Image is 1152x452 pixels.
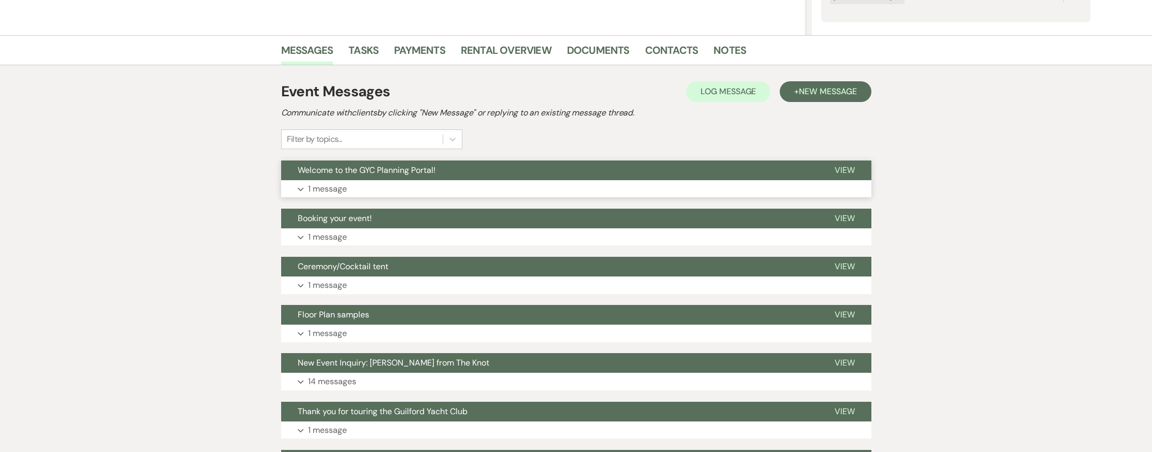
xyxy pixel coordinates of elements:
[567,42,630,65] a: Documents
[835,165,855,176] span: View
[287,133,342,145] div: Filter by topics...
[298,406,468,417] span: Thank you for touring the Guilford Yacht Club
[281,402,818,421] button: Thank you for touring the Guilford Yacht Club
[818,353,871,373] button: View
[281,161,818,180] button: Welcome to the GYC Planning Portal!
[298,309,369,320] span: Floor Plan samples
[281,42,333,65] a: Messages
[281,107,871,119] h2: Communicate with clients by clicking "New Message" or replying to an existing message thread.
[394,42,445,65] a: Payments
[298,357,489,368] span: New Event Inquiry: [PERSON_NAME] from The Knot
[308,182,347,196] p: 1 message
[348,42,378,65] a: Tasks
[281,373,871,390] button: 14 messages
[799,86,856,97] span: New Message
[281,276,871,294] button: 1 message
[281,81,390,103] h1: Event Messages
[281,353,818,373] button: New Event Inquiry: [PERSON_NAME] from The Knot
[713,42,746,65] a: Notes
[818,209,871,228] button: View
[835,406,855,417] span: View
[835,357,855,368] span: View
[298,213,372,224] span: Booking your event!
[701,86,756,97] span: Log Message
[818,305,871,325] button: View
[308,327,347,340] p: 1 message
[818,402,871,421] button: View
[281,325,871,342] button: 1 message
[298,165,435,176] span: Welcome to the GYC Planning Portal!
[281,228,871,246] button: 1 message
[308,279,347,292] p: 1 message
[298,261,388,272] span: Ceremony/Cocktail tent
[281,209,818,228] button: Booking your event!
[308,230,347,244] p: 1 message
[780,81,871,102] button: +New Message
[645,42,698,65] a: Contacts
[835,309,855,320] span: View
[308,375,356,388] p: 14 messages
[308,424,347,437] p: 1 message
[281,421,871,439] button: 1 message
[281,305,818,325] button: Floor Plan samples
[281,257,818,276] button: Ceremony/Cocktail tent
[835,261,855,272] span: View
[818,257,871,276] button: View
[686,81,770,102] button: Log Message
[461,42,551,65] a: Rental Overview
[835,213,855,224] span: View
[818,161,871,180] button: View
[281,180,871,198] button: 1 message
